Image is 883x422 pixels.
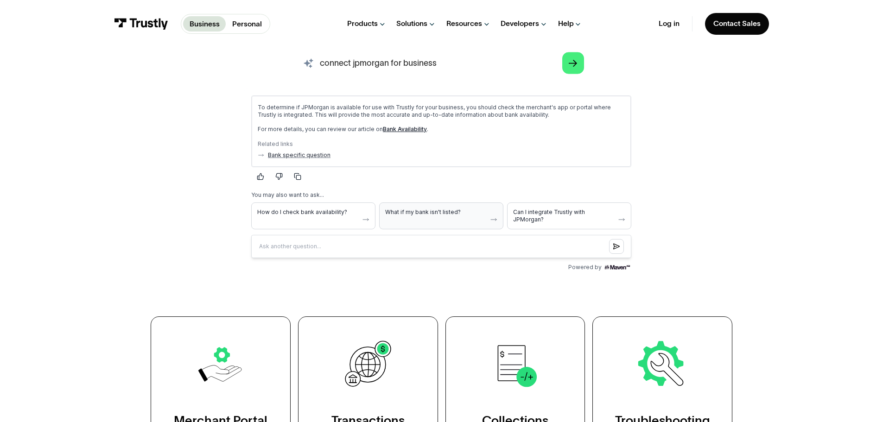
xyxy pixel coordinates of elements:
img: Maven AGI Logo [360,176,388,183]
div: Products [347,19,378,28]
a: Log in [659,19,680,28]
span: How do I check bank availability? [13,120,114,128]
form: Search [291,46,592,80]
div: Contact Sales [713,19,761,28]
img: Trustly Logo [114,18,168,30]
span: What if my bank isn't listed? [141,120,242,128]
span: Can I integrate Trustly with JPMorgan? [269,120,370,135]
p: Business [190,19,220,30]
div: Resources [446,19,482,28]
a: Bank Availability [139,38,183,44]
a: Personal [226,16,268,31]
input: Question box [7,147,388,170]
input: search [291,46,592,80]
div: Related links [14,52,381,60]
button: Submit question [365,151,380,166]
a: Bank specific question [24,63,87,71]
p: To determine if JPMorgan is available for use with Trustly for your business, you should check th... [14,16,381,31]
div: Help [558,19,574,28]
div: You may also want to ask... [7,103,388,111]
div: Developers [501,19,539,28]
span: Powered by [324,176,358,183]
p: For more details, you can review our article on . [14,38,381,45]
div: Solutions [396,19,427,28]
a: Contact Sales [705,13,769,35]
p: Personal [232,19,262,30]
a: Business [183,16,226,31]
